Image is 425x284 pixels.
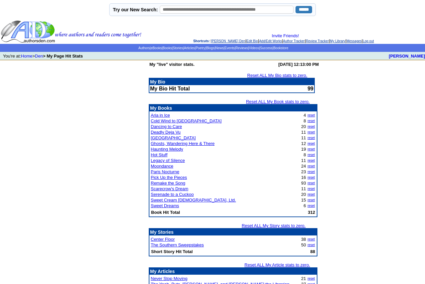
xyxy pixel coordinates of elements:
a: Pick Up the Pieces [151,175,187,180]
a: Haunting Melody [151,147,183,152]
a: reset [307,198,315,202]
a: Log out [363,39,374,43]
div: : | | | | | | | [143,33,424,43]
font: 50 [301,242,306,247]
font: 8 [303,152,306,157]
a: Reset ALL My Book stats to zero. [246,99,310,104]
a: My Library [330,39,346,43]
a: Add/Edit Works [259,39,282,43]
a: Articles [184,46,195,50]
a: Reset ALL My Article stats to zero. [244,262,310,267]
p: My Bio [150,79,313,84]
font: You're at: > [3,54,83,59]
font: 93 [301,181,306,186]
a: [GEOGRAPHIC_DATA] [151,135,196,140]
p: My Articles [150,269,316,274]
p: My Books [150,105,316,111]
a: reset [307,147,315,151]
font: 24 [301,164,306,169]
font: 6 [303,203,306,208]
font: 4 [303,113,306,118]
a: reset [307,136,315,140]
a: Serenade to a Cuckoo [151,192,194,197]
b: Short Story Hit Total [151,249,193,254]
a: Cold Wind to [GEOGRAPHIC_DATA] [151,118,221,123]
font: 20 [301,124,306,129]
a: reset [307,125,315,128]
font: 99 [307,86,313,91]
b: > My Page Hit Stats [43,54,83,59]
a: reset [307,181,315,185]
font: 11 [301,135,306,140]
a: Paris Nocturne [151,169,179,174]
a: Dancing to Care [151,124,182,129]
img: header_logo2.gif [1,20,141,43]
a: Home [21,54,33,59]
a: Reset ALL My Story stats to zero. [242,223,305,228]
a: Success [260,46,273,50]
font: 11 [301,158,306,163]
a: Review Tracker [306,39,329,43]
a: Center Floor [151,237,175,242]
a: Moondance [151,164,173,169]
a: Authors [138,46,150,50]
a: Scarecrow's Dream [151,186,188,191]
a: reset [307,164,315,168]
a: Edit Bio [246,39,258,43]
b: 88 [310,249,315,254]
label: Try our New Search: [113,7,158,12]
a: Reviews [235,46,248,50]
b: [DATE] 12:13:00 PM [278,62,319,67]
p: My Stories [150,229,316,235]
a: reset [307,159,315,162]
font: 23 [301,169,306,174]
span: Shortcuts: [193,39,210,43]
a: Blogs [206,46,214,50]
a: reset [307,243,315,247]
a: Messages [347,39,362,43]
b: Book Hit Total [151,210,180,215]
a: reset [307,153,315,157]
a: Author Tracker [283,39,305,43]
a: reset [307,277,315,280]
a: [PERSON_NAME] Den [211,39,245,43]
a: reset [307,237,315,241]
a: reset [307,176,315,179]
font: 15 [301,198,306,203]
a: Ghosts, Wandering Here & There [151,141,214,146]
a: reset [307,204,315,208]
b: My Bio Hit Total [150,86,190,91]
a: [PERSON_NAME] [389,54,425,59]
a: reset [307,113,315,117]
a: Hot Stuff [151,152,167,157]
a: reset [307,187,315,191]
font: 12 [301,141,306,146]
a: Poetry [196,46,205,50]
b: My "live" visitor stats. [149,62,195,67]
a: reset [307,193,315,196]
a: reset [307,142,315,145]
a: Den [35,54,43,59]
a: Sweet Cream [DEMOGRAPHIC_DATA], Ltd. [151,198,236,203]
a: Legacy of Silence [151,158,185,163]
a: reset [307,119,315,123]
a: Reset ALL My Bio stats to zero. [247,73,307,78]
a: Events [224,46,235,50]
a: Books [163,46,172,50]
a: Stories [173,46,183,50]
b: 312 [308,210,315,215]
a: News [215,46,224,50]
font: 11 [301,186,306,191]
font: 38 [301,237,306,242]
a: The Southern Sweepstakes [151,242,204,247]
font: 20 [301,192,306,197]
a: reset [307,130,315,134]
a: Never Stop Moving [151,276,188,281]
a: Invite Friends! [272,33,299,38]
font: 8 [303,118,306,123]
a: eBooks [151,46,162,50]
a: Bookstore [273,46,288,50]
a: Videos [249,46,259,50]
a: reset [307,170,315,174]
